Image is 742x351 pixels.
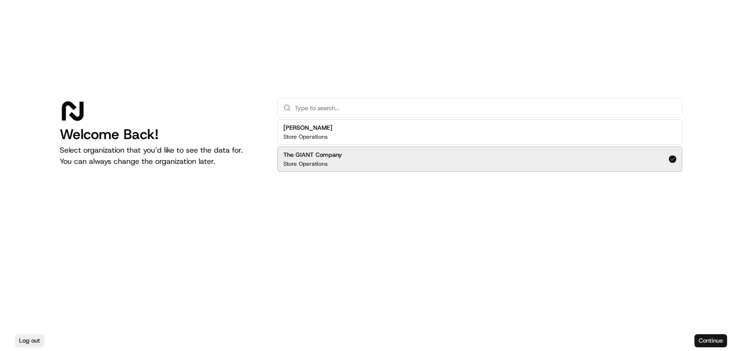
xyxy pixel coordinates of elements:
p: Store Operations [283,160,328,168]
div: Suggestions [277,118,682,174]
h2: [PERSON_NAME] [283,124,332,132]
button: Continue [694,334,727,347]
input: Type to search... [295,98,676,117]
p: Store Operations [283,133,328,140]
h2: The GIANT Company [283,151,342,159]
button: Log out [15,334,44,347]
h1: Welcome Back! [60,126,262,143]
p: Select organization that you’d like to see the data for. You can always change the organization l... [60,145,262,167]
